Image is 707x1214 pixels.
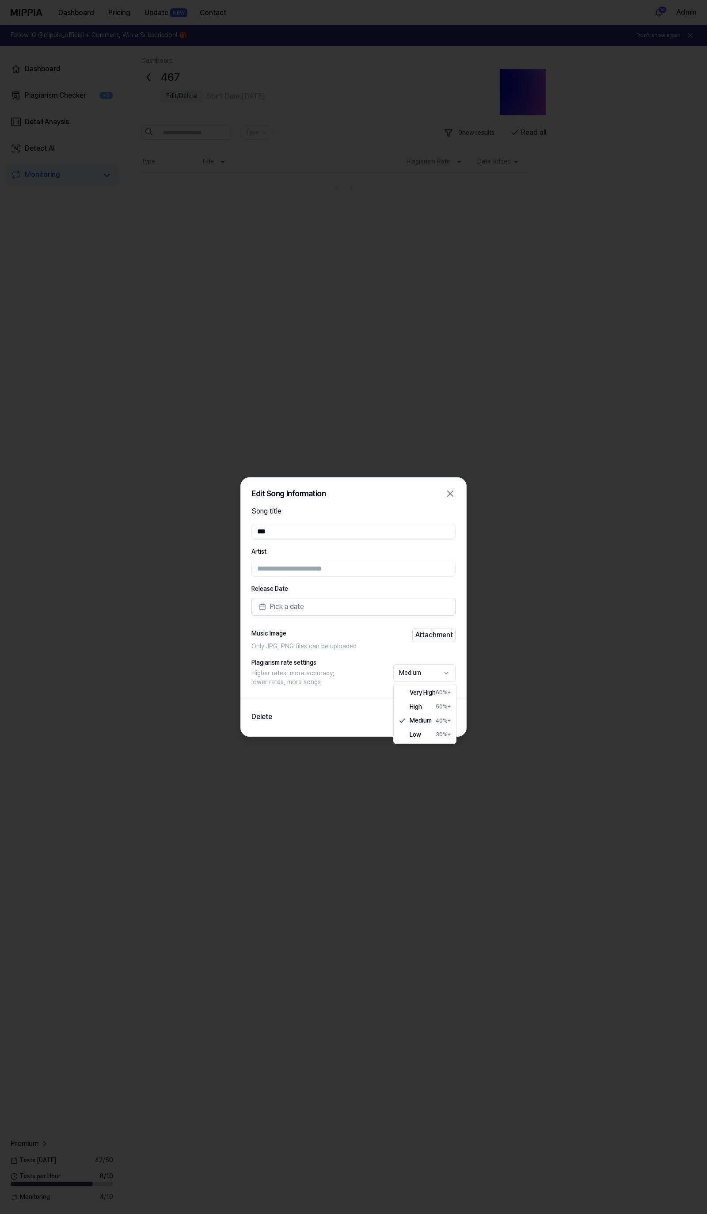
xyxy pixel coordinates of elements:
[436,731,451,739] div: 30%+
[410,703,422,712] div: High
[410,689,436,697] div: Very High
[436,689,451,697] div: 60%+
[410,717,432,726] div: Medium
[410,731,421,739] div: Low
[436,703,451,711] div: 50%+
[436,717,451,725] div: 40%+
